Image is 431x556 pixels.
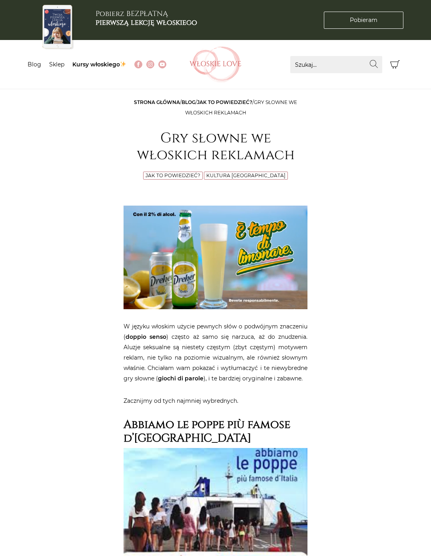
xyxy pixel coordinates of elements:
input: Szukaj... [290,56,382,73]
p: W języku włoskim użycie pewnych słów o podwójnym znaczeniu ( ) często aż samo się narzuca, aż do ... [124,321,307,384]
b: pierwszą lekcję włoskiego [96,18,197,28]
img: Włoskielove [190,46,241,82]
span: Pobieram [350,16,377,24]
span: / / / [134,99,297,116]
a: Blog [28,61,41,68]
a: Strona główna [134,99,180,105]
strong: Abbiamo le poppe più famose d’[GEOGRAPHIC_DATA] [124,417,290,446]
strong: doppio senso [126,333,166,340]
a: Blog [182,99,196,105]
p: Zacznijmy od tych najmniej wybrednych. [124,396,307,406]
a: Jak to powiedzieć? [197,99,252,105]
h1: Gry słowne we włoskich reklamach [124,130,307,164]
a: Kursy włoskiego [72,61,126,68]
a: Jak to powiedzieć? [146,172,200,178]
a: Sklep [49,61,64,68]
strong: giochi di parole [158,375,204,382]
a: Pobieram [324,12,403,29]
h3: Pobierz BEZPŁATNĄ [96,10,197,27]
a: Kultura [GEOGRAPHIC_DATA] [206,172,285,178]
img: ✨ [120,61,126,67]
button: Koszyk [386,56,403,73]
